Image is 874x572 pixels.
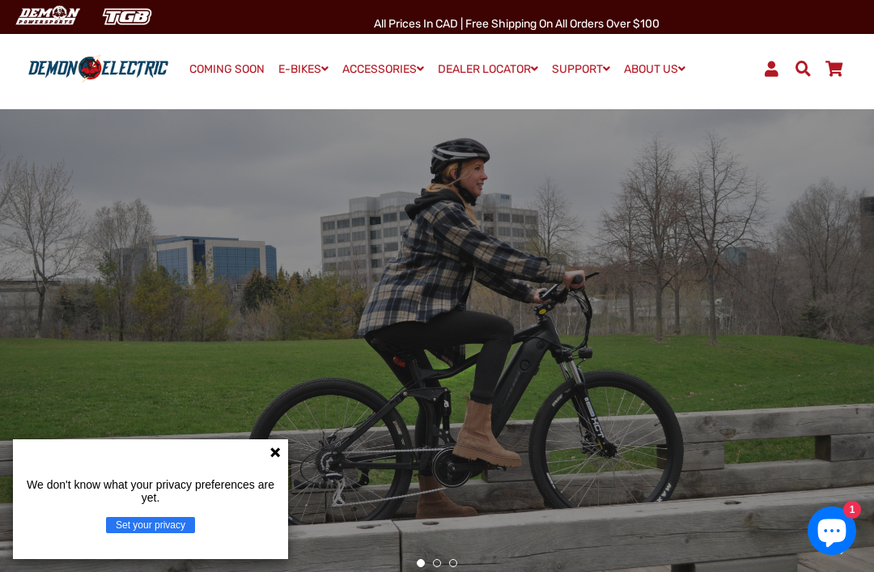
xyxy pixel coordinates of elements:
[24,54,172,83] img: Demon Electric logo
[803,506,861,559] inbox-online-store-chat: Shopify online store chat
[433,559,441,567] button: 2 of 3
[337,57,430,81] a: ACCESSORIES
[8,3,86,30] img: Demon Electric
[546,57,616,81] a: SUPPORT
[417,559,425,567] button: 1 of 3
[449,559,457,567] button: 3 of 3
[94,3,160,30] img: TGB Canada
[374,17,660,31] span: All Prices in CAD | Free shipping on all orders over $100
[184,58,270,81] a: COMING SOON
[618,57,691,81] a: ABOUT US
[106,517,195,533] button: Set your privacy
[273,57,334,81] a: E-BIKES
[432,57,544,81] a: DEALER LOCATOR
[19,478,282,504] p: We don't know what your privacy preferences are yet.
